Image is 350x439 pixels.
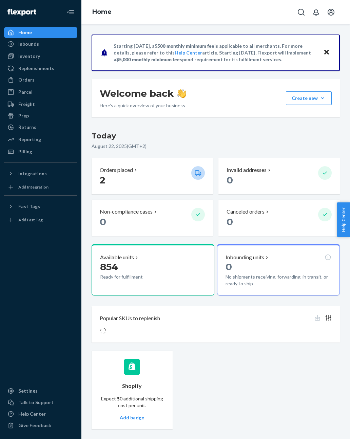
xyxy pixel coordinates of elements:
h3: Today [92,131,340,141]
a: Parcel [4,87,77,97]
a: Help Center [4,409,77,419]
div: Fast Tags [18,203,40,210]
a: Reporting [4,134,77,145]
span: Support [14,5,39,11]
div: Freight [18,101,35,108]
p: No shipments receiving, forwarding, in transit, or ready to ship [226,273,331,287]
span: 854 [100,261,118,272]
div: Home [18,29,32,36]
button: Open account menu [324,5,338,19]
div: Billing [18,148,32,155]
div: Give Feedback [18,422,51,429]
button: Close Navigation [64,5,77,19]
div: Prep [18,112,29,119]
ol: breadcrumbs [87,2,117,22]
span: $5,000 monthly minimum fee [116,57,180,62]
p: Invalid addresses [227,166,267,174]
p: Non-compliance cases [100,208,153,216]
a: Add Integration [4,182,77,193]
button: Inbounding units0No shipments receiving, forwarding, in transit, or ready to ship [217,244,340,295]
a: Home [4,27,77,38]
a: Settings [4,386,77,396]
span: 2 [100,174,105,186]
span: 0 [226,261,232,272]
div: Add Fast Tag [18,217,43,223]
div: Parcel [18,89,33,95]
div: Talk to Support [18,399,54,406]
button: Help Center [337,202,350,237]
h1: Welcome back [100,87,186,100]
a: Freight [4,99,77,110]
p: Starting [DATE], a is applicable to all merchants. For more details, please refer to this article... [114,43,317,63]
div: Integrations [18,170,47,177]
button: Open Search Box [294,5,308,19]
div: Orders [18,76,35,83]
button: Talk to Support [4,397,77,408]
div: Help Center [18,411,46,417]
div: Inventory [18,53,40,60]
a: Add Fast Tag [4,215,77,225]
button: Fast Tags [4,201,77,212]
a: Billing [4,146,77,157]
div: Returns [18,124,36,131]
button: Invalid addresses 0 [218,158,340,194]
a: Inventory [4,51,77,62]
a: Replenishments [4,63,77,74]
a: Returns [4,122,77,133]
p: Orders placed [100,166,133,174]
div: Add Integration [18,184,48,190]
div: Settings [18,388,38,394]
p: Popular SKUs to replenish [100,314,160,322]
button: Available units854Ready for fulfillment [92,244,214,295]
span: $500 monthly minimum fee [155,43,214,49]
p: Here’s a quick overview of your business [100,102,186,109]
a: Orders [4,74,77,85]
button: Canceled orders 0 [218,200,340,236]
button: Non-compliance cases 0 [92,200,213,236]
div: Inbounds [18,41,39,47]
p: August 22, 2025 ( GMT+2 ) [92,143,340,150]
button: Orders placed 2 [92,158,213,194]
button: Add badge [120,414,144,421]
img: hand-wave emoji [177,89,186,98]
p: Available units [100,254,134,261]
div: Reporting [18,136,41,143]
span: 0 [227,174,233,186]
a: Inbounds [4,39,77,49]
a: Home [92,8,112,16]
p: Shopify [122,382,142,390]
div: Replenishments [18,65,54,72]
button: Create new [286,91,332,105]
a: Help Center [175,50,202,56]
p: Ready for fulfillment [100,273,174,280]
p: Expect $0 additional shipping cost per unit. [100,395,164,409]
button: Close [322,48,331,58]
button: Give Feedback [4,420,77,431]
img: Flexport logo [7,9,36,16]
p: Canceled orders [227,208,265,216]
button: Integrations [4,168,77,179]
span: 0 [227,216,233,227]
span: 0 [100,216,106,227]
p: Inbounding units [226,254,264,261]
a: Prep [4,110,77,121]
button: Open notifications [309,5,323,19]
